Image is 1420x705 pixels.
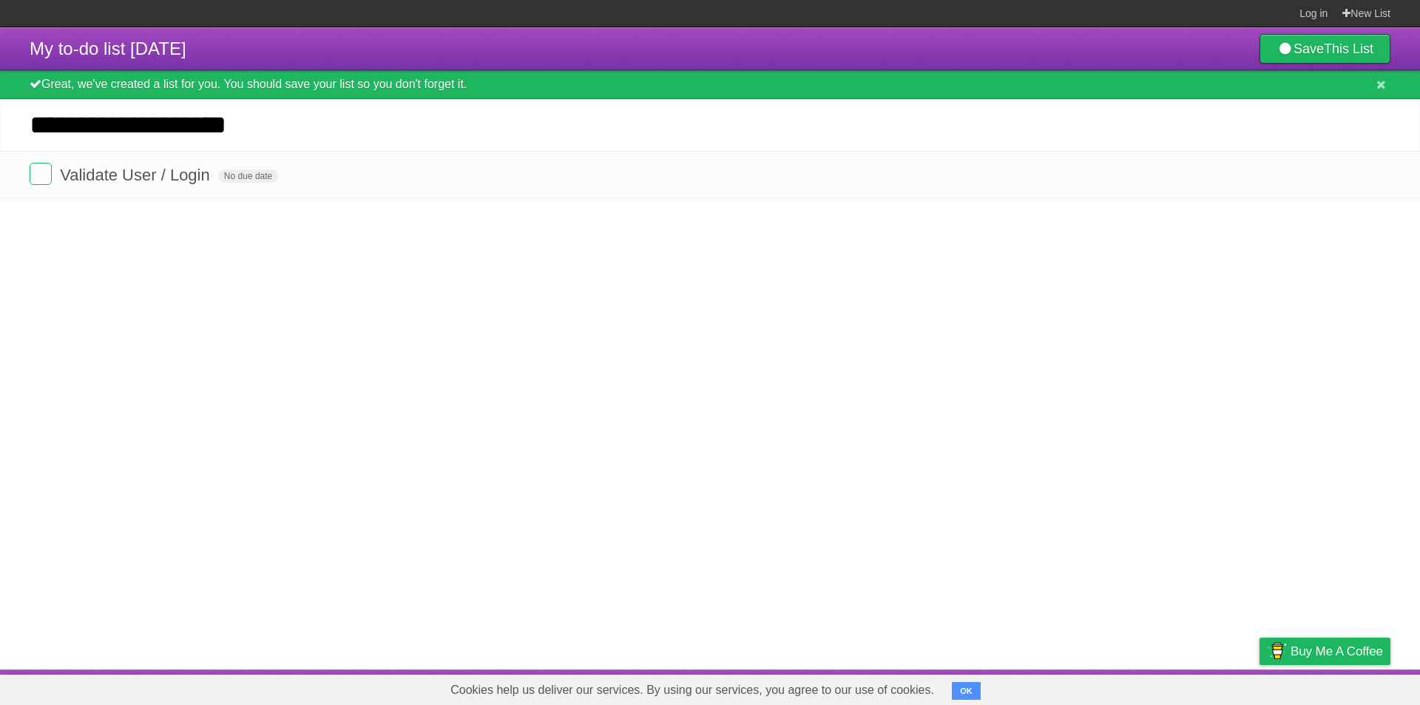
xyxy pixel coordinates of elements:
img: Buy me a coffee [1267,638,1287,664]
a: Privacy [1240,673,1279,701]
a: Terms [1190,673,1223,701]
button: OK [952,682,981,700]
label: Done [30,163,52,185]
a: About [1063,673,1094,701]
a: Developers [1112,673,1171,701]
a: SaveThis List [1260,34,1390,64]
span: Cookies help us deliver our services. By using our services, you agree to our use of cookies. [436,675,949,705]
span: No due date [218,169,278,183]
span: Buy me a coffee [1291,638,1383,664]
a: Suggest a feature [1297,673,1390,701]
b: This List [1324,41,1373,56]
a: Buy me a coffee [1260,638,1390,665]
span: My to-do list [DATE] [30,38,186,58]
span: Validate User / Login [60,166,214,184]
